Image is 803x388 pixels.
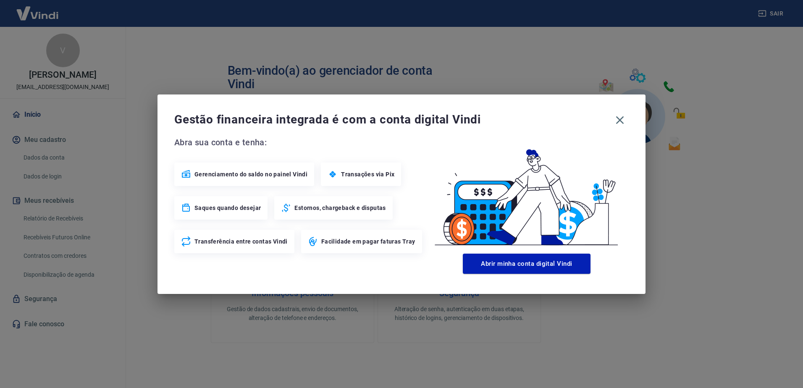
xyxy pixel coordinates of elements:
[294,204,386,212] span: Estornos, chargeback e disputas
[463,254,590,274] button: Abrir minha conta digital Vindi
[194,170,307,178] span: Gerenciamento do saldo no painel Vindi
[174,136,425,149] span: Abra sua conta e tenha:
[174,111,611,128] span: Gestão financeira integrada é com a conta digital Vindi
[194,237,288,246] span: Transferência entre contas Vindi
[194,204,261,212] span: Saques quando desejar
[341,170,394,178] span: Transações via Pix
[425,136,629,250] img: Good Billing
[321,237,415,246] span: Facilidade em pagar faturas Tray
